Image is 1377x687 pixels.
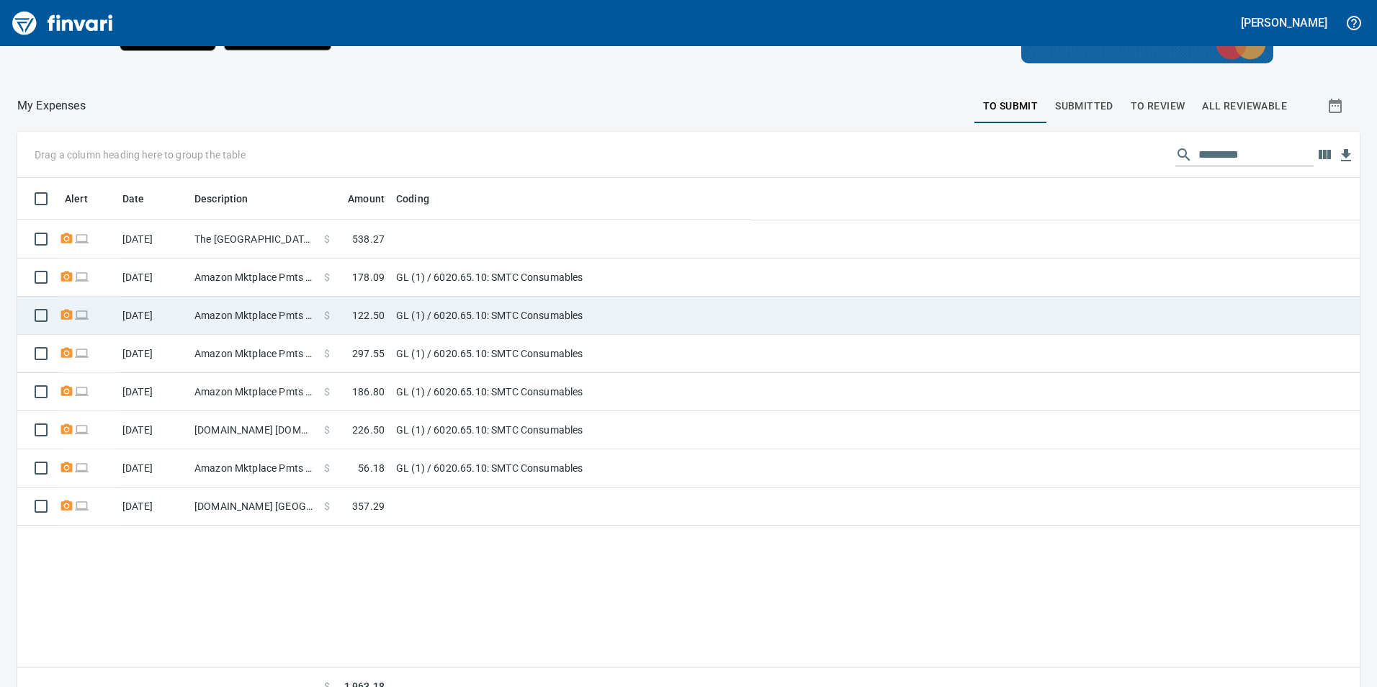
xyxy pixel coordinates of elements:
[352,423,385,437] span: 226.50
[390,335,750,373] td: GL (1) / 6020.65.10: SMTC Consumables
[59,234,74,243] span: Receipt Required
[1131,97,1185,115] span: To Review
[189,297,318,335] td: Amazon Mktplace Pmts [DOMAIN_NAME][URL] WA
[74,463,89,472] span: Online transaction
[983,97,1039,115] span: To Submit
[352,385,385,399] span: 186.80
[59,349,74,358] span: Receipt Required
[117,488,189,526] td: [DATE]
[117,411,189,449] td: [DATE]
[390,373,750,411] td: GL (1) / 6020.65.10: SMTC Consumables
[74,501,89,511] span: Online transaction
[35,148,246,162] p: Drag a column heading here to group the table
[390,449,750,488] td: GL (1) / 6020.65.10: SMTC Consumables
[324,270,330,284] span: $
[390,259,750,297] td: GL (1) / 6020.65.10: SMTC Consumables
[74,425,89,434] span: Online transaction
[74,349,89,358] span: Online transaction
[189,335,318,373] td: Amazon Mktplace Pmts [DOMAIN_NAME][URL] WA
[117,259,189,297] td: [DATE]
[65,191,107,208] span: Alert
[324,385,330,399] span: $
[122,191,163,208] span: Date
[117,373,189,411] td: [DATE]
[59,501,74,511] span: Receipt Required
[324,308,330,323] span: $
[59,272,74,282] span: Receipt Required
[117,335,189,373] td: [DATE]
[9,6,117,40] img: Finvari
[352,232,385,246] span: 538.27
[74,310,89,320] span: Online transaction
[352,346,385,361] span: 297.55
[74,272,89,282] span: Online transaction
[1241,15,1327,30] h5: [PERSON_NAME]
[348,191,385,208] span: Amount
[117,449,189,488] td: [DATE]
[1314,89,1360,123] button: Show transactions within a particular date range
[59,387,74,396] span: Receipt Required
[324,461,330,475] span: $
[122,191,145,208] span: Date
[189,488,318,526] td: [DOMAIN_NAME] [GEOGRAPHIC_DATA]
[59,463,74,472] span: Receipt Required
[329,191,385,208] span: Amount
[17,97,86,114] nav: breadcrumb
[189,220,318,259] td: The [GEOGRAPHIC_DATA] OR
[390,297,750,335] td: GL (1) / 6020.65.10: SMTC Consumables
[352,499,385,513] span: 357.29
[189,373,318,411] td: Amazon Mktplace Pmts [DOMAIN_NAME][URL] WA
[74,234,89,243] span: Online transaction
[390,411,750,449] td: GL (1) / 6020.65.10: SMTC Consumables
[17,97,86,114] p: My Expenses
[396,191,429,208] span: Coding
[1202,97,1287,115] span: All Reviewable
[324,346,330,361] span: $
[65,191,88,208] span: Alert
[324,499,330,513] span: $
[324,232,330,246] span: $
[189,259,318,297] td: Amazon Mktplace Pmts [DOMAIN_NAME][URL] WA
[194,191,267,208] span: Description
[189,449,318,488] td: Amazon Mktplace Pmts [DOMAIN_NAME][URL] WA
[74,387,89,396] span: Online transaction
[352,308,385,323] span: 122.50
[117,220,189,259] td: [DATE]
[189,411,318,449] td: [DOMAIN_NAME] [DOMAIN_NAME][URL] WA
[117,297,189,335] td: [DATE]
[194,191,248,208] span: Description
[1314,144,1335,166] button: Choose columns to display
[324,423,330,437] span: $
[59,425,74,434] span: Receipt Required
[352,270,385,284] span: 178.09
[358,461,385,475] span: 56.18
[396,191,448,208] span: Coding
[1237,12,1331,34] button: [PERSON_NAME]
[1055,97,1113,115] span: Submitted
[1335,145,1357,166] button: Download table
[59,310,74,320] span: Receipt Required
